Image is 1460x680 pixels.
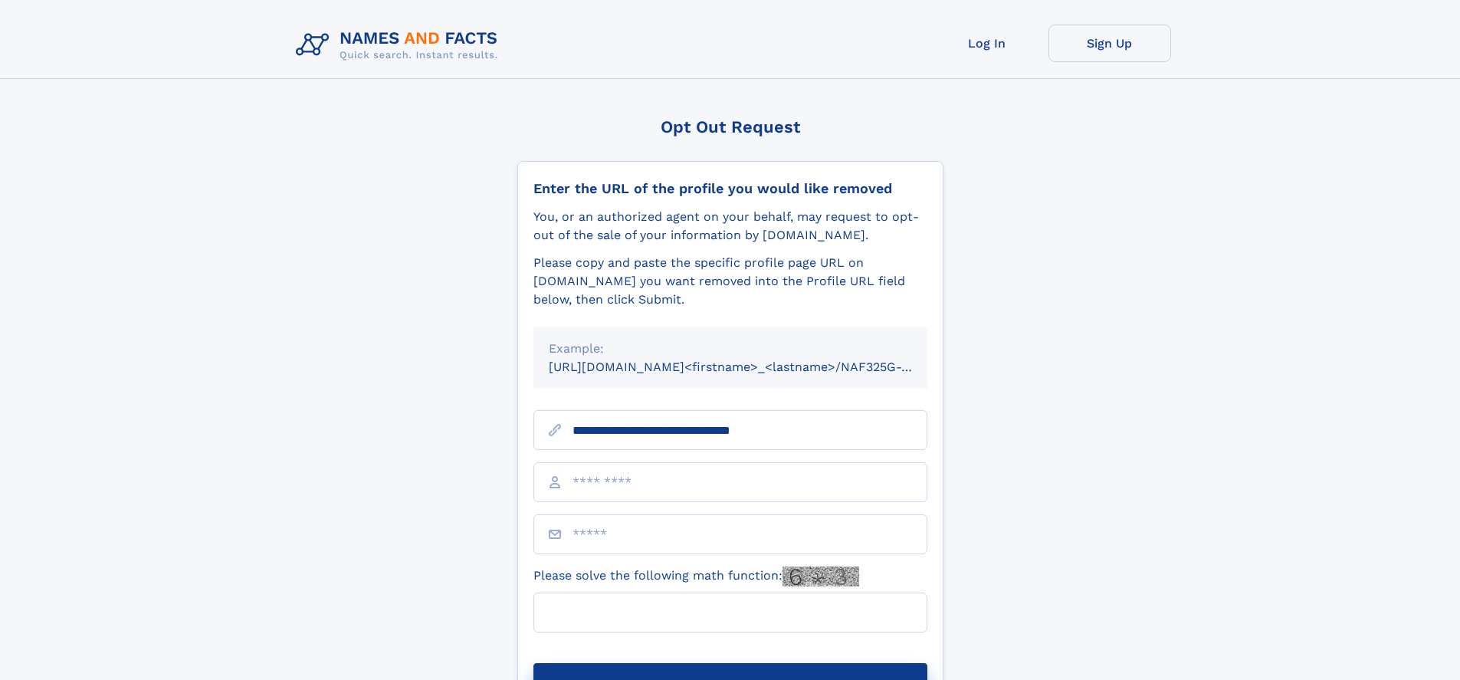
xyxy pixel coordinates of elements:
a: Log In [926,25,1048,62]
img: Logo Names and Facts [290,25,510,66]
a: Sign Up [1048,25,1171,62]
div: You, or an authorized agent on your behalf, may request to opt-out of the sale of your informatio... [533,208,927,245]
div: Please copy and paste the specific profile page URL on [DOMAIN_NAME] you want removed into the Pr... [533,254,927,309]
div: Opt Out Request [517,117,943,136]
div: Enter the URL of the profile you would like removed [533,180,927,197]
label: Please solve the following math function: [533,567,859,586]
div: Example: [549,340,912,358]
small: [URL][DOMAIN_NAME]<firstname>_<lastname>/NAF325G-xxxxxxxx [549,360,956,374]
